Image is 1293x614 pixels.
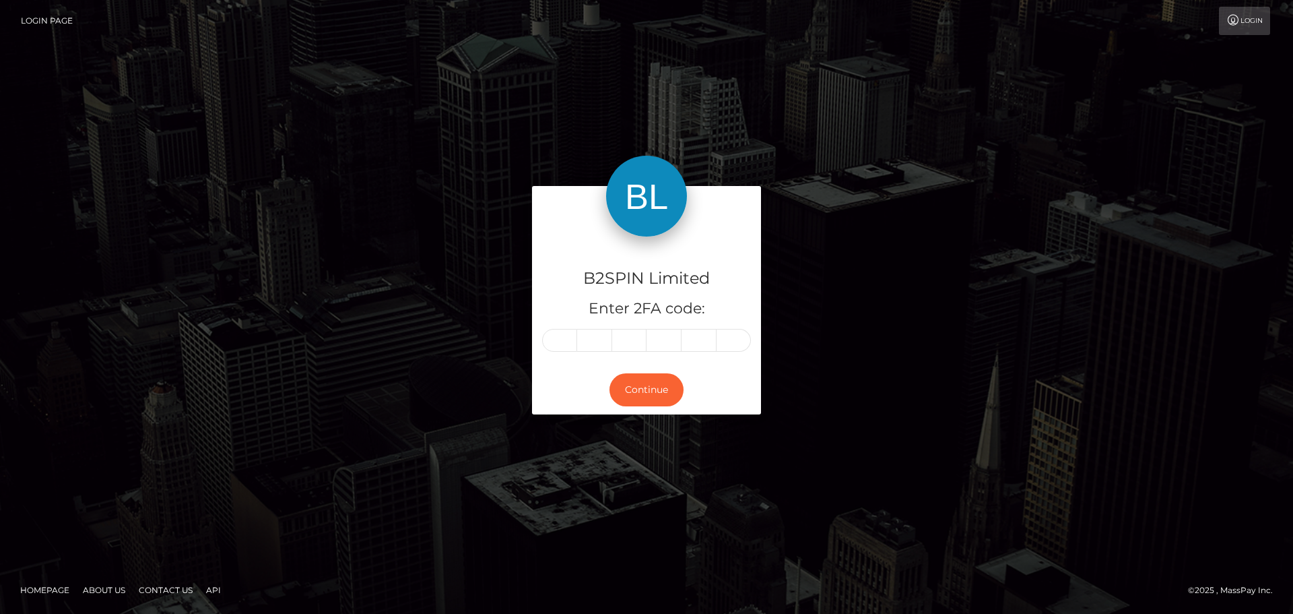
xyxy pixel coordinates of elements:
[133,580,198,601] a: Contact Us
[606,156,687,237] img: B2SPIN Limited
[77,580,131,601] a: About Us
[1188,583,1283,598] div: © 2025 , MassPay Inc.
[542,267,751,290] h4: B2SPIN Limited
[15,580,75,601] a: Homepage
[609,373,684,406] button: Continue
[21,7,73,35] a: Login Page
[1219,7,1270,35] a: Login
[201,580,226,601] a: API
[542,299,751,319] h5: Enter 2FA code:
